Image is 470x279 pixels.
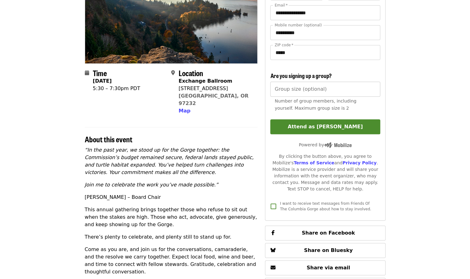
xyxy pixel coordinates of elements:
strong: Exchange Ballroom [179,78,232,84]
strong: [DATE] [93,78,112,84]
span: Share on Facebook [302,230,355,236]
p: [PERSON_NAME] – Board Chair [85,194,258,201]
div: 5:30 – 7:30pm PDT [93,85,140,92]
i: calendar icon [85,70,89,76]
button: Share via email [265,260,385,275]
label: Email [275,3,288,7]
p: There’s plenty to celebrate, and plenty still to stand up for. [85,233,258,241]
div: [STREET_ADDRESS] [179,85,253,92]
a: Terms of Service [294,160,334,165]
p: This annual gathering brings together those who refuse to sit out when the stakes are high. Those... [85,206,258,228]
button: Map [179,107,190,115]
span: I want to receive text messages from Friends Of The Columbia Gorge about how to stay involved. [280,201,371,211]
span: Location [179,67,203,78]
em: “In the past year, we stood up for the Gorge together: the Commission’s budget remained secure, f... [85,147,254,175]
div: By clicking the button above, you agree to Mobilize's and . Mobilize is a service provider and wi... [270,153,380,192]
a: Privacy Policy [342,160,376,165]
em: Join me to celebrate the work you’ve made possible.” [85,182,218,188]
input: ZIP code [270,45,380,60]
label: ZIP code [275,43,293,47]
span: Number of group members, including yourself. Maximum group size is 2 [275,98,356,111]
p: Come as you are, and join us for the conversations, camaraderie, and the resolve we carry togethe... [85,246,258,276]
i: map-marker-alt icon [171,70,175,76]
span: Share on Bluesky [304,247,353,253]
span: Time [93,67,107,78]
button: Share on Bluesky [265,243,385,258]
span: Are you signing up a group? [270,71,331,80]
span: Map [179,108,190,114]
button: Attend as [PERSON_NAME] [270,119,380,134]
span: Share via email [307,265,350,271]
span: About this event [85,134,132,144]
input: Mobile number (optional) [270,25,380,40]
input: Email [270,5,380,20]
img: Powered by Mobilize [324,142,352,148]
button: Share on Facebook [265,226,385,240]
a: [GEOGRAPHIC_DATA], OR 97232 [179,93,249,106]
label: Mobile number (optional) [275,23,322,27]
span: Powered by [299,142,352,147]
input: [object Object] [270,82,380,97]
